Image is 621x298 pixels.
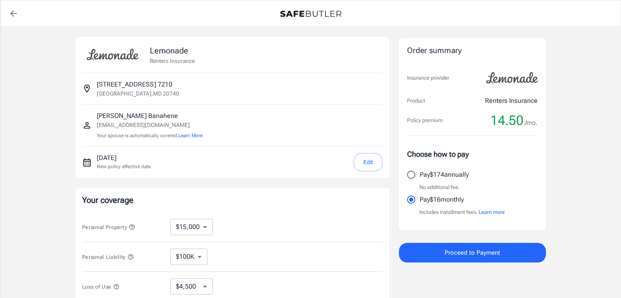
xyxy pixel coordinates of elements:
img: Lemonade [481,67,543,89]
span: Personal Property [82,224,135,230]
span: Loss of Use [82,284,120,290]
p: Pay $16 monthly [420,195,464,205]
img: Lemonade [82,43,143,66]
p: [DATE] [97,153,151,163]
p: Choose how to pay [407,149,538,160]
span: 14.50 [490,112,523,129]
p: Product [407,97,425,105]
button: Edit [354,153,383,171]
p: Pay $174 annually [420,170,469,180]
p: Lemonade [150,44,195,57]
p: Your spouse is automatically covered. [97,132,203,140]
p: Policy premium [407,116,443,125]
p: Renters Insurance [150,57,195,65]
p: [PERSON_NAME] Banahene [97,111,203,121]
div: Order summary [407,45,538,57]
button: Learn More [178,132,203,139]
p: [STREET_ADDRESS] 7210 [97,80,172,89]
button: Personal Property [82,222,135,232]
p: New policy effective date [97,163,151,170]
span: /mo. [525,117,538,129]
p: [EMAIL_ADDRESS][DOMAIN_NAME] [97,121,203,129]
button: Loss of Use [82,282,120,291]
p: Renters Insurance [485,96,538,106]
p: Your coverage [82,194,383,206]
p: Includes installment fees. [419,208,505,216]
span: Proceed to Payment [445,247,500,258]
svg: Insured person [82,120,92,130]
p: [GEOGRAPHIC_DATA] , MD 20740 [97,89,179,98]
svg: New policy start date [82,158,92,167]
p: Insurance provider [407,74,449,82]
a: back to quotes [5,5,22,22]
button: Personal Liability [82,252,134,262]
svg: Insured address [82,84,92,93]
button: Proceed to Payment [399,243,546,262]
button: Learn more [479,208,505,216]
img: Back to quotes [280,11,341,17]
span: Personal Liability [82,254,134,260]
p: No additional fee. [419,183,460,191]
